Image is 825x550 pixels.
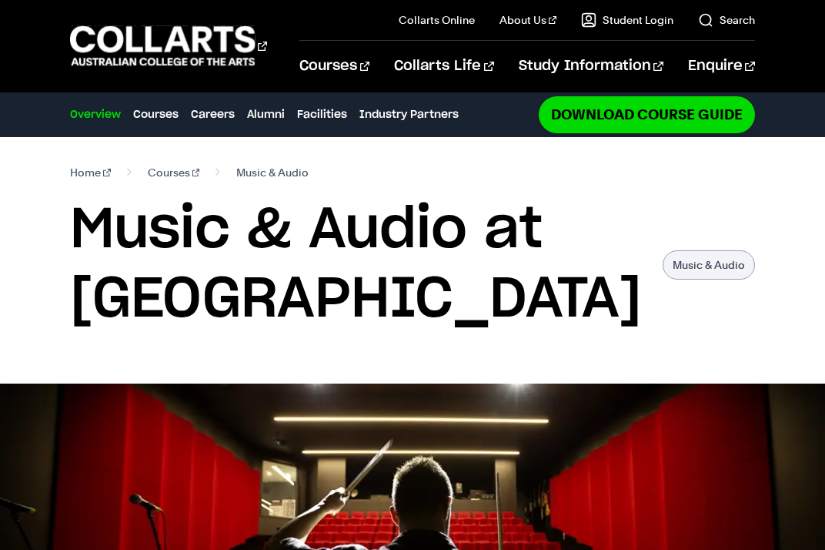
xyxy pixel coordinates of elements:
a: Search [698,12,755,28]
p: Music & Audio [663,250,755,280]
a: Collarts Online [399,12,475,28]
span: Music & Audio [236,162,309,183]
a: Home [70,162,111,183]
div: Go to homepage [70,24,261,68]
a: Facilities [297,106,347,123]
a: Courses [148,162,200,183]
h1: Music & Audio at [GEOGRAPHIC_DATA] [70,196,647,334]
a: About Us [499,12,556,28]
a: Student Login [581,12,673,28]
a: Courses [133,106,179,123]
a: Study Information [519,41,663,92]
a: Collarts Life [394,41,493,92]
a: Enquire [688,41,755,92]
a: Alumni [247,106,285,123]
a: Courses [299,41,369,92]
a: Overview [70,106,121,123]
a: Industry Partners [359,106,459,123]
a: Download Course Guide [539,96,755,132]
a: Careers [191,106,235,123]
